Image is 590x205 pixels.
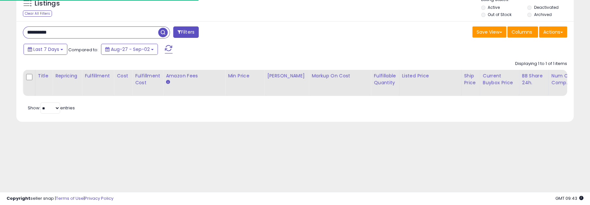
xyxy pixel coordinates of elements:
[539,26,567,38] button: Actions
[402,72,459,79] div: Listed Price
[68,47,98,53] span: Compared to:
[24,44,67,55] button: Last 7 Days
[512,29,532,35] span: Columns
[374,72,396,86] div: Fulfillable Quantity
[166,79,170,85] small: Amazon Fees.
[483,72,516,86] div: Current Buybox Price
[551,72,575,86] div: Num of Comp.
[166,72,222,79] div: Amazon Fees
[101,44,158,55] button: Aug-27 - Sep-02
[472,26,506,38] button: Save View
[7,196,113,202] div: seller snap | |
[56,195,84,201] a: Terms of Use
[85,72,111,79] div: Fulfillment
[28,105,75,111] span: Show: entries
[111,46,150,53] span: Aug-27 - Sep-02
[464,72,477,86] div: Ship Price
[487,12,511,17] label: Out of Stock
[522,72,546,86] div: BB Share 24h.
[135,72,160,86] div: Fulfillment Cost
[515,61,567,67] div: Displaying 1 to 1 of 1 items
[173,26,199,38] button: Filters
[267,72,306,79] div: [PERSON_NAME]
[312,72,368,79] div: Markup on Cost
[55,72,79,79] div: Repricing
[487,5,499,10] label: Active
[7,195,30,201] strong: Copyright
[309,70,371,96] th: The percentage added to the cost of goods (COGS) that forms the calculator for Min & Max prices.
[555,195,583,201] span: 2025-09-10 09:43 GMT
[33,46,59,53] span: Last 7 Days
[117,72,129,79] div: Cost
[23,10,52,17] div: Clear All Filters
[85,195,113,201] a: Privacy Policy
[534,12,551,17] label: Archived
[38,72,50,79] div: Title
[507,26,538,38] button: Columns
[228,72,261,79] div: Min Price
[534,5,558,10] label: Deactivated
